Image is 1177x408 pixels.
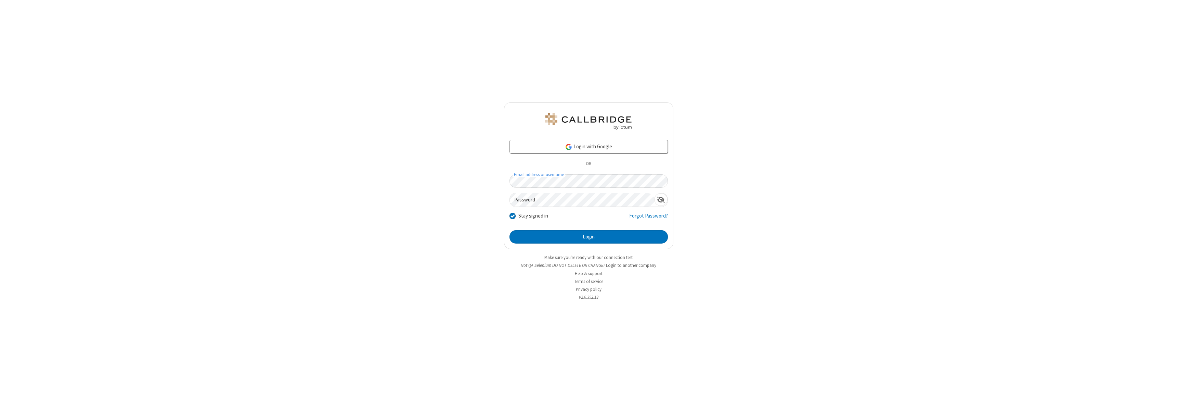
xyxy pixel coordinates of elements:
a: Login with Google [509,140,668,153]
div: Show password [654,193,668,206]
input: Password [510,193,654,207]
button: Login [509,230,668,244]
a: Privacy policy [576,286,602,292]
button: Login to another company [606,262,656,269]
input: Email address or username [509,174,668,188]
img: google-icon.png [565,143,572,151]
label: Stay signed in [518,212,548,220]
li: Not QA Selenium DO NOT DELETE OR CHANGE? [504,262,673,269]
span: OR [583,159,594,169]
li: v2.6.352.13 [504,294,673,300]
img: QA Selenium DO NOT DELETE OR CHANGE [544,113,633,129]
a: Make sure you're ready with our connection test [544,255,633,260]
a: Help & support [575,271,603,276]
a: Terms of service [574,279,603,284]
a: Forgot Password? [629,212,668,225]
